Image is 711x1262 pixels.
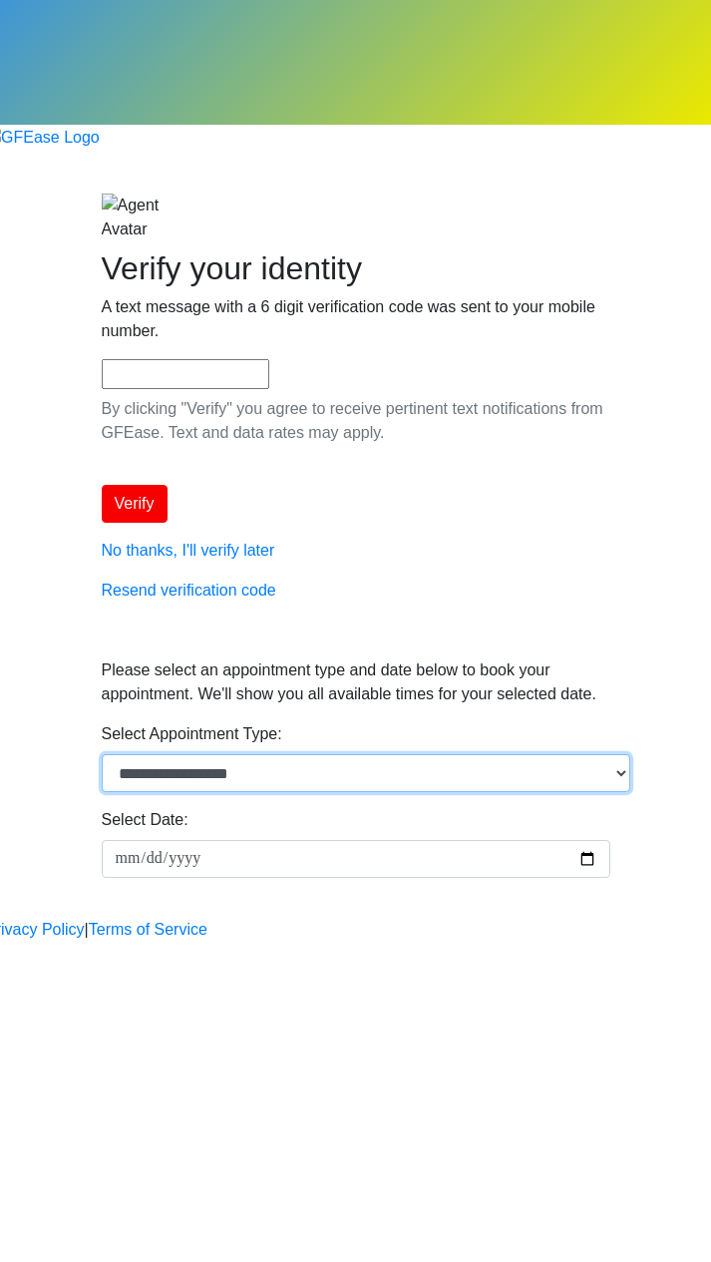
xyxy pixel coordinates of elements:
[102,542,275,559] a: No thanks, I'll verify later
[102,658,610,706] p: Please select an appointment type and date below to book your appointment. We'll show you all ava...
[102,249,610,287] h2: Verify your identity
[89,918,207,942] a: Terms of Service
[85,918,89,942] a: |
[102,722,282,746] label: Select Appointment Type:
[102,295,610,343] p: A text message with a 6 digit verification code was sent to your mobile number.
[102,808,188,832] label: Select Date:
[102,485,168,523] button: Verify
[102,582,276,599] a: Resend verification code
[102,397,610,445] p: By clicking "Verify" you agree to receive pertinent text notifications from GFEase. Text and data...
[102,194,162,241] img: Agent Avatar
